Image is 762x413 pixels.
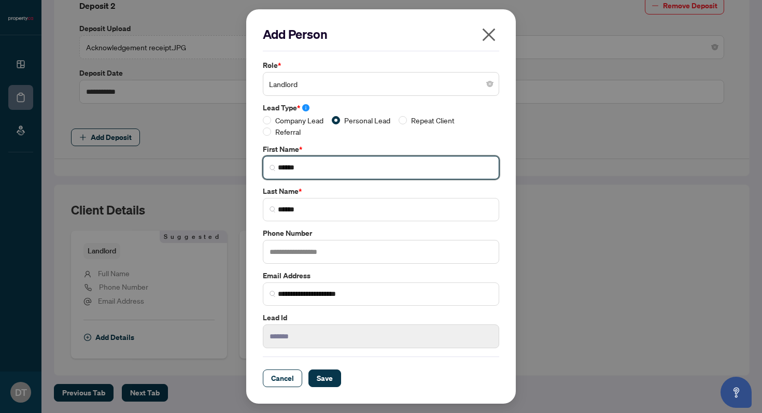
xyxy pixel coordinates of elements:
[263,60,499,71] label: Role
[263,270,499,281] label: Email Address
[340,115,394,126] span: Personal Lead
[308,369,341,387] button: Save
[263,102,499,113] label: Lead Type
[263,144,499,155] label: First Name
[263,369,302,387] button: Cancel
[302,104,309,111] span: info-circle
[263,26,499,42] h2: Add Person
[270,165,276,171] img: search_icon
[481,26,497,43] span: close
[721,377,752,408] button: Open asap
[263,227,499,239] label: Phone Number
[271,370,294,387] span: Cancel
[271,126,305,137] span: Referral
[263,186,499,197] label: Last Name
[271,115,328,126] span: Company Lead
[263,312,499,323] label: Lead Id
[317,370,333,387] span: Save
[487,81,493,87] span: close-circle
[270,206,276,212] img: search_icon
[407,115,459,126] span: Repeat Client
[270,291,276,297] img: search_icon
[269,74,493,94] span: Landlord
